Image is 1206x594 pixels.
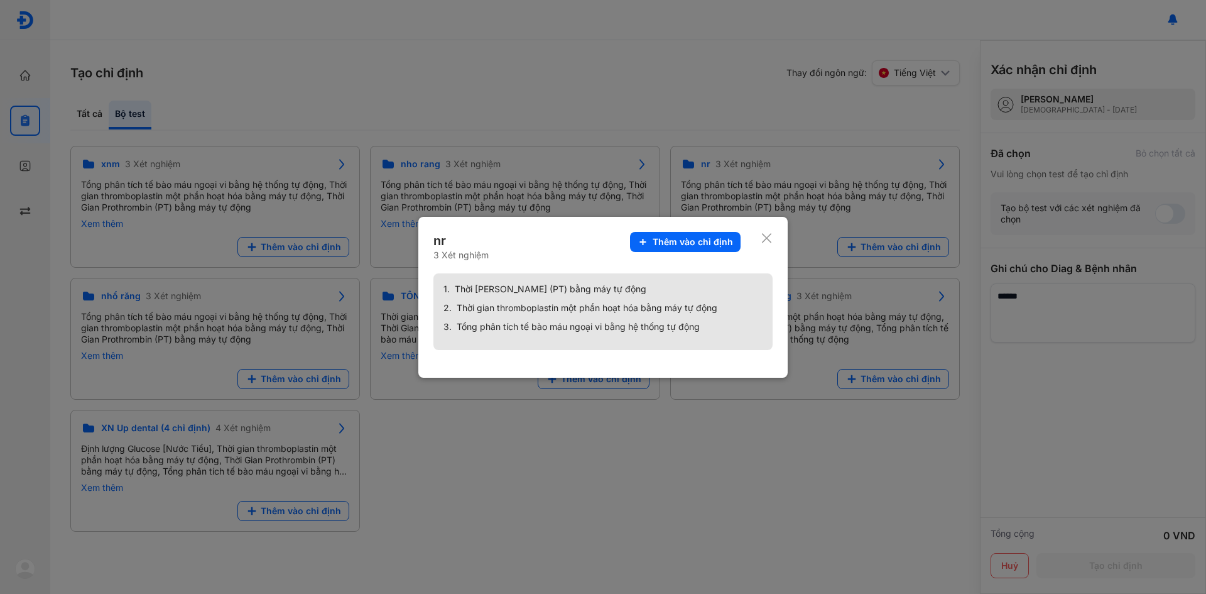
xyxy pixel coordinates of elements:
button: Thêm vào chỉ định [630,232,741,252]
span: Thời gian thromboplastin một phần hoạt hóa bằng máy tự động [457,302,717,314]
span: 3. [443,321,452,333]
span: 1. [443,283,450,295]
div: nr [433,232,489,250]
span: Tổng phân tích tế bào máu ngoại vi bằng hệ thống tự động [457,321,700,333]
div: 3 Xét nghiệm [433,250,489,261]
span: Thời [PERSON_NAME] (PT) bằng máy tự động [455,283,646,295]
span: 2. [443,302,452,314]
span: Thêm vào chỉ định [653,236,733,248]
